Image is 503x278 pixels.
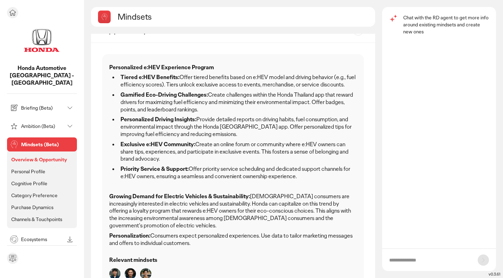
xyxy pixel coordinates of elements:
[21,105,64,110] p: Briefing (Beta)
[109,232,357,247] p: Consumers expect personalized experiences. Use data to tailor marketing messages and offers to in...
[11,156,67,163] p: Overview & Opportunity
[21,124,64,129] p: Ambition (Beta)
[7,253,18,264] div: Send feedback
[109,193,250,200] strong: Growing Demand for Electric Vehicles & Sustainability:
[118,116,357,138] li: Provide detailed reports on driving habits, fuel consumption, and environmental impact through th...
[118,91,357,113] li: Create challenges within the Honda Thailand app that reward drivers for maximizing fuel efficienc...
[24,22,59,58] img: project avatar
[118,166,357,180] li: Offer priority service scheduling and dedicated support channels for e:HEV owners, ensuring a sea...
[120,116,196,123] strong: Personalized Driving Insights:
[11,168,45,175] p: Personal Profile
[109,232,150,239] strong: Personalization:
[120,165,189,173] strong: Priority Service & Support:
[11,180,47,187] p: Cognitive Profile
[109,193,357,229] p: [DEMOGRAPHIC_DATA] consumers are increasingly interested in electric vehicles and sustainability....
[118,74,357,89] li: Offer tiered benefits based on e:HEV model and driving behavior (e.g., fuel efficiency scores). T...
[118,141,357,163] li: Create an online forum or community where e:HEV owners can share tips, experiences, and participa...
[120,141,195,148] strong: Exclusive e:HEV Community:
[11,204,53,211] p: Purchase Dynamics
[120,73,179,81] strong: Tiered e:HEV Benefits:
[109,257,357,264] p: Relevant mindsets
[109,64,214,71] strong: Personalized e:HEV Experience Program
[11,192,58,199] p: Category Preference
[118,11,152,22] h2: Mindsets
[21,237,64,242] p: Ecosystems
[7,65,77,86] p: Honda Automotive Thailand - Thailand
[21,142,74,147] p: Mindsets (Beta)
[11,216,62,222] p: Channels & Touchpoints
[403,14,489,35] p: Chat with the RD agent to get more info around existing mindsets and create new ones
[120,91,208,98] strong: Gamified Eco-Driving Challenges:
